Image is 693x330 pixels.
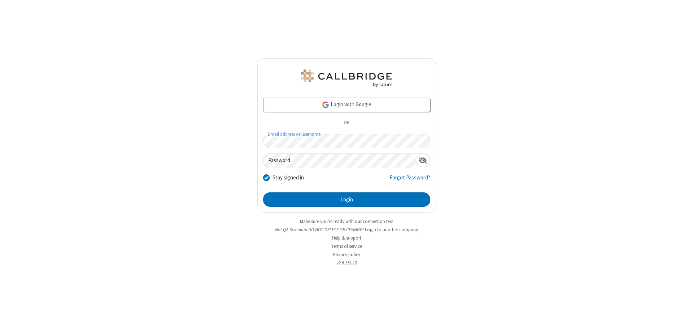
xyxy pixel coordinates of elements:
label: Stay signed in [273,174,304,182]
a: Login with Google [263,98,430,112]
a: Help & support [332,235,361,241]
a: Privacy policy [333,251,360,258]
li: Not QA Selenium DO NOT DELETE OR CHANGE? [257,226,436,233]
img: google-icon.png [322,101,330,109]
a: Forgot Password? [389,174,430,187]
a: Make sure you're ready with our connection test [300,218,393,224]
span: OR [341,118,352,128]
a: Terms of service [331,243,362,249]
input: Email address or username [263,134,430,148]
img: QA Selenium DO NOT DELETE OR CHANGE [300,70,393,87]
li: v2.6.351.18 [257,259,436,266]
div: Show password [416,154,430,167]
input: Password [263,154,416,168]
button: Login [263,192,430,207]
button: Login to another company [365,226,418,233]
